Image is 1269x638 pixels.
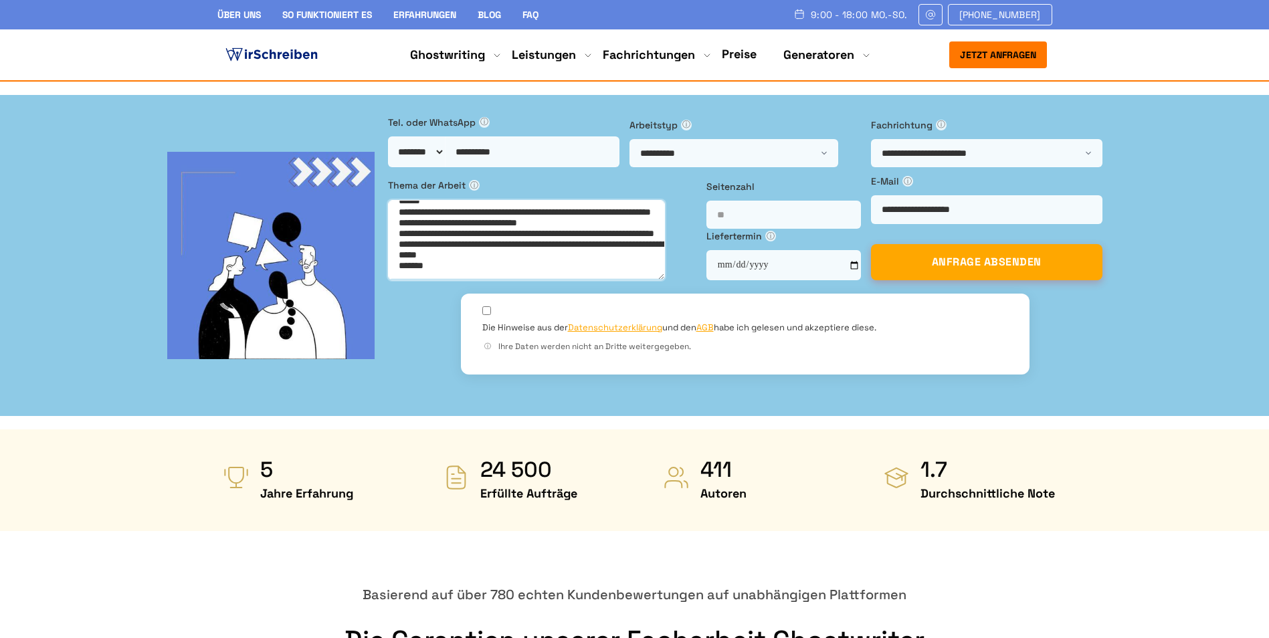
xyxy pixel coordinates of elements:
[260,456,353,483] strong: 5
[811,9,908,20] span: 9:00 - 18:00 Mo.-So.
[480,483,577,504] span: Erfüllte Aufträge
[663,464,690,491] img: Autoren
[482,341,493,352] span: ⓘ
[696,322,714,333] a: AGB
[722,46,757,62] a: Preise
[783,47,854,63] a: Generatoren
[282,9,372,21] a: So funktioniert es
[410,47,485,63] a: Ghostwriting
[936,120,947,130] span: ⓘ
[920,483,1055,504] span: Durchschnittliche Note
[260,483,353,504] span: Jahre Erfahrung
[765,231,776,241] span: ⓘ
[700,483,747,504] span: Autoren
[700,456,747,483] strong: 411
[568,322,662,333] a: Datenschutzerklärung
[223,45,320,65] img: logo ghostwriter-österreich
[223,464,250,491] img: Jahre Erfahrung
[871,244,1102,280] button: ANFRAGE ABSENDEN
[920,456,1055,483] strong: 1.7
[469,180,480,191] span: ⓘ
[603,47,695,63] a: Fachrichtungen
[871,174,1102,189] label: E-Mail
[480,456,577,483] strong: 24 500
[924,9,937,20] img: Email
[217,584,1052,605] div: Basierend auf über 780 echten Kundenbewertungen auf unabhängigen Plattformen
[883,464,910,491] img: Durchschnittliche Note
[629,118,861,132] label: Arbeitstyp
[478,9,501,21] a: Blog
[793,9,805,19] img: Schedule
[388,178,696,193] label: Thema der Arbeit
[479,117,490,128] span: ⓘ
[706,179,861,194] label: Seitenzahl
[482,340,1008,353] div: Ihre Daten werden nicht an Dritte weitergegeben.
[217,9,261,21] a: Über uns
[393,9,456,21] a: Erfahrungen
[443,464,470,491] img: Erfüllte Aufträge
[522,9,539,21] a: FAQ
[959,9,1041,20] span: [PHONE_NUMBER]
[949,41,1047,68] button: Jetzt anfragen
[871,118,1102,132] label: Fachrichtung
[706,229,861,243] label: Liefertermin
[512,47,576,63] a: Leistungen
[681,120,692,130] span: ⓘ
[948,4,1052,25] a: [PHONE_NUMBER]
[388,115,619,130] label: Tel. oder WhatsApp
[902,176,913,187] span: ⓘ
[482,322,876,334] label: Die Hinweise aus der und den habe ich gelesen und akzeptiere diese.
[167,152,375,359] img: bg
